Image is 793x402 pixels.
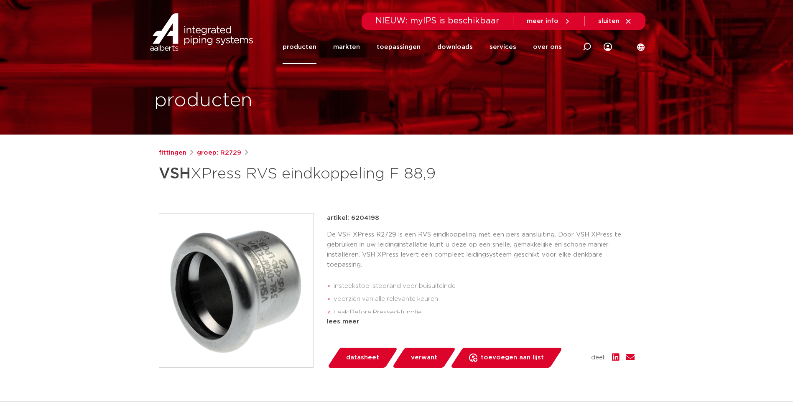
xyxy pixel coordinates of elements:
[481,351,544,364] span: toevoegen aan lijst
[533,30,562,64] a: over ons
[327,230,635,270] p: De VSH XPress R2729 is een RVS eindkoppeling met een pers aansluiting. Door VSH XPress te gebruik...
[327,317,635,327] div: lees meer
[591,353,605,363] span: deel:
[375,17,500,25] span: NIEUW: myIPS is beschikbaar
[333,30,360,64] a: markten
[527,18,571,25] a: meer info
[411,351,437,364] span: verwant
[197,148,241,158] a: groep: R2729
[159,166,191,181] strong: VSH
[392,348,456,368] a: verwant
[327,348,398,368] a: datasheet
[598,18,620,24] span: sluiten
[598,18,632,25] a: sluiten
[334,280,635,293] li: insteekstop: stoprand voor buisuiteinde
[334,293,635,306] li: voorzien van alle relevante keuren
[154,87,252,114] h1: producten
[346,351,379,364] span: datasheet
[327,213,379,223] p: artikel: 6204198
[437,30,473,64] a: downloads
[334,306,635,319] li: Leak Before Pressed-functie
[604,30,612,64] div: my IPS
[283,30,316,64] a: producten
[159,161,473,186] h1: XPress RVS eindkoppeling F 88,9
[527,18,558,24] span: meer info
[159,214,313,367] img: Product Image for VSH XPress RVS eindkoppeling F 88,9
[159,148,186,158] a: fittingen
[490,30,516,64] a: services
[283,30,562,64] nav: Menu
[377,30,421,64] a: toepassingen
